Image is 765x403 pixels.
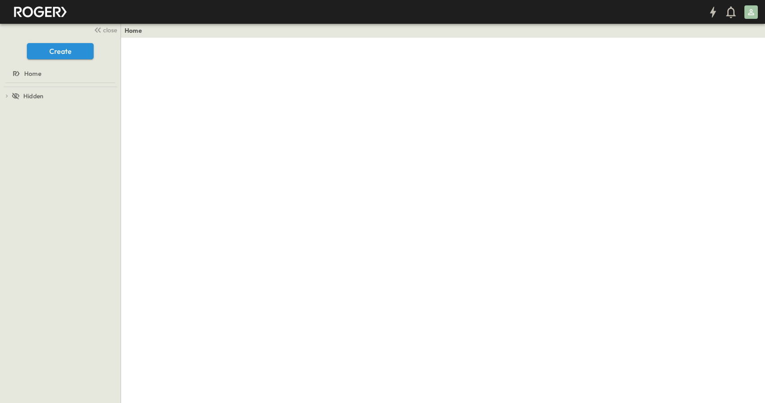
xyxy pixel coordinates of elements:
span: Hidden [23,92,43,101]
span: Home [24,69,41,78]
button: close [90,23,119,36]
a: Home [2,67,117,80]
span: close [103,26,117,35]
a: Home [125,26,142,35]
button: Create [27,43,94,59]
nav: breadcrumbs [125,26,147,35]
